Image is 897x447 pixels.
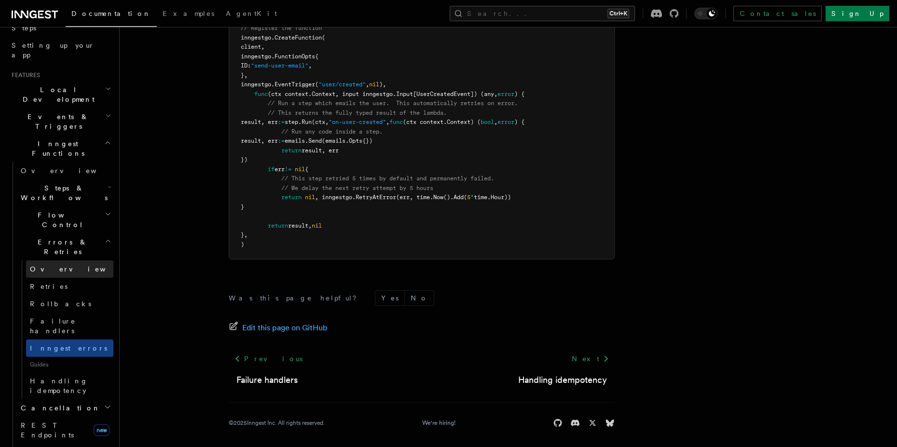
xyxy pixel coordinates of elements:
span: if [268,166,275,173]
a: Handling idempotency [518,373,607,387]
span: }, [241,231,248,238]
button: Search...Ctrl+K [450,6,635,21]
button: Flow Control [17,206,113,233]
span: Handling idempotency [30,377,88,394]
span: , [366,81,369,88]
button: Errors & Retries [17,233,113,260]
span: ( [322,34,325,41]
span: Flow Control [17,210,105,230]
span: Inngest errors [30,344,107,352]
span: AgentKit [226,10,277,17]
span: result, err [302,147,339,154]
span: Cancellation [17,403,100,413]
span: error [497,91,514,97]
span: result, err [241,119,278,125]
span: Steps & Workflows [17,183,108,203]
span: inngestgo. [241,34,275,41]
a: Failure handlers [26,312,113,339]
span: Errors & Retries [17,237,105,257]
span: return [281,147,302,154]
button: Yes [375,291,404,305]
span: bool [481,119,494,125]
span: Retries [30,283,68,290]
span: ( [464,194,467,201]
kbd: Ctrl+K [607,9,629,18]
span: Documentation [71,10,151,17]
span: Failure handlers [30,317,76,335]
span: , [308,62,312,69]
span: Features [8,71,40,79]
a: Documentation [66,3,157,27]
span: Local Development [8,85,105,104]
span: Send [308,137,322,144]
a: Rollbacks [26,295,113,312]
span: // This step retried 5 times by default and permanently failed. [281,175,494,182]
p: Was this page helpful? [229,293,363,303]
span: return [281,194,302,201]
span: nil [295,166,305,173]
button: Events & Triggers [8,108,113,135]
span: Overview [21,167,120,175]
span: Now [433,194,443,201]
span: , [386,119,389,125]
span: (emails.Opts{}) [322,137,373,144]
span: Add [454,194,464,201]
span: CreateFunction [275,34,322,41]
a: Examples [157,3,220,26]
span: // This returns the fully typed result of the lambda. [268,109,447,116]
span: return [268,222,288,229]
a: AgentKit [220,3,283,26]
span: "on-user-created" [329,119,386,125]
a: Handling idempotency [26,372,113,399]
span: "send-user-email" [251,62,308,69]
a: Overview [17,162,113,179]
a: We're hiring! [422,419,455,427]
span: } [241,203,244,210]
span: // We delay the next retry attempt by 5 hours [281,185,433,191]
span: , [494,119,497,125]
span: // Register the function [241,25,322,31]
span: ( [315,81,318,88]
span: step. [285,119,302,125]
button: Inngest Functions [8,135,113,162]
a: Sign Up [826,6,889,21]
span: := [278,119,285,125]
span: Overview [30,265,129,273]
span: Run [302,119,312,125]
span: // Run a step which emails the user. This automatically retries on error. [268,100,518,107]
span: ), [379,81,386,88]
span: ) { [514,119,524,125]
span: time.Hour)) [474,194,511,201]
span: 5 [467,194,470,201]
span: nil [312,222,322,229]
button: No [405,291,434,305]
span: emails. [285,137,308,144]
span: inngestgo.FunctionOpts{ [241,53,318,60]
span: (ctx, [312,119,329,125]
span: ) { [514,91,524,97]
button: Toggle dark mode [694,8,718,19]
span: func [254,91,268,97]
a: Contact sales [733,6,822,21]
span: "user/created" [318,81,366,88]
span: // Run any code inside a step. [281,128,383,135]
span: new [94,424,110,436]
span: (ctx context.Context, input inngestgo.Input[UserCreatedEvent]) (any, [268,91,497,97]
span: { [305,166,308,173]
span: Events & Triggers [8,112,105,131]
span: client, [241,43,264,50]
a: REST Endpointsnew [17,417,113,444]
a: Overview [26,260,113,278]
span: EventTrigger [275,81,315,88]
span: != [285,166,291,173]
div: Errors & Retries [17,260,113,399]
span: Guides [26,357,113,372]
span: , inngestgo. [315,194,356,201]
span: error [497,119,514,125]
span: Setting up your app [12,41,95,59]
span: (). [443,194,454,201]
span: result, [288,222,312,229]
span: ID: [241,62,251,69]
span: nil [369,81,379,88]
span: inngestgo. [241,81,275,88]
